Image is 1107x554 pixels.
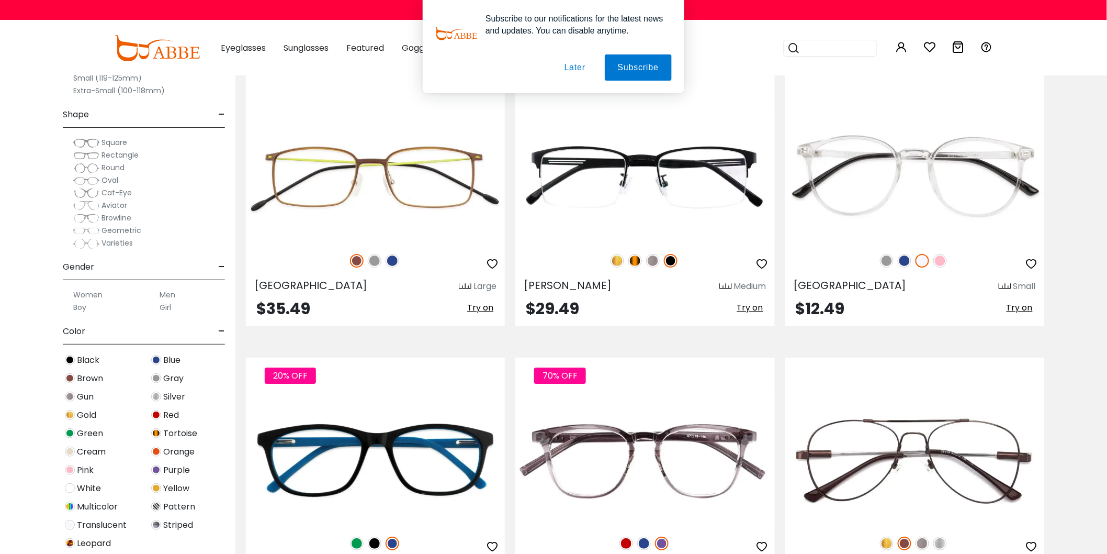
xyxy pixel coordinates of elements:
span: Square [101,137,127,148]
img: size ruler [459,283,471,291]
span: [GEOGRAPHIC_DATA] [794,278,907,293]
img: Oval.png [73,175,99,186]
img: Brown [898,537,911,550]
img: Black [664,254,677,268]
span: Gender [63,254,94,280]
img: Brown [350,254,364,268]
button: Try on [734,301,766,315]
span: [PERSON_NAME] [524,278,612,293]
img: Brown [65,373,75,383]
span: Aviator [101,200,127,210]
img: Silver [933,537,947,550]
span: Black [77,354,99,367]
span: Cream [77,446,106,458]
img: Orange [151,447,161,457]
span: Gray [163,372,184,385]
span: - [218,319,225,344]
img: Red [151,410,161,420]
span: Translucent [77,519,127,531]
img: Cream [65,447,75,457]
span: Rectangle [101,150,139,160]
img: Gold [880,537,894,550]
img: Gun [916,537,929,550]
img: Gold [65,410,75,420]
span: 20% OFF [265,368,316,384]
span: - [218,254,225,280]
span: Tortoise [163,427,197,440]
div: Large [473,280,496,293]
img: size ruler [719,283,732,291]
img: Red [619,537,633,550]
span: Red [163,409,179,422]
span: Round [101,162,125,173]
img: Gun [65,392,75,402]
span: Pink [77,464,94,477]
img: Tortoise [628,254,642,268]
img: Translucent Denmark - TR ,Light Weight [785,113,1044,243]
span: $12.49 [796,297,845,320]
img: Brown Hunter - Metal ,Adjust Nose Pads [785,395,1044,525]
img: Varieties.png [73,238,99,249]
span: White [77,482,101,495]
img: Geometric.png [73,226,99,236]
img: Blue [386,254,399,268]
a: Purple Zaire - TR ,Universal Bridge Fit [515,395,774,525]
button: Later [551,54,598,81]
img: Gold [611,254,624,268]
span: Try on [1007,302,1033,314]
span: Yellow [163,482,189,495]
span: Silver [163,391,185,403]
img: Blue [637,537,651,550]
span: Brown [77,372,103,385]
label: Girl [160,301,171,314]
img: Purple [655,537,669,550]
img: Pink [65,465,75,475]
button: Subscribe [605,54,672,81]
span: Multicolor [77,501,118,513]
span: Varieties [101,238,133,248]
img: Gray [368,254,381,268]
img: Cat-Eye.png [73,188,99,198]
img: Black [368,537,381,550]
span: Color [63,319,85,344]
span: Browline [101,213,131,223]
img: notification icon [435,13,477,54]
span: Try on [737,302,763,314]
span: Oval [101,175,118,185]
img: Green [350,537,364,550]
span: Geometric [101,225,141,236]
span: Cat-Eye [101,187,132,198]
span: Pattern [163,501,195,513]
img: Blue [151,355,161,365]
button: Try on [464,301,496,315]
span: Try on [467,302,493,314]
img: Multicolor [65,502,75,512]
span: [GEOGRAPHIC_DATA] [254,278,367,293]
span: Green [77,427,103,440]
img: Blue Machovec - Acetate ,Universal Bridge Fit [246,395,505,525]
span: Shape [63,102,89,127]
span: Gun [77,391,94,403]
img: Gray [880,254,894,268]
span: Orange [163,446,195,458]
img: Brown Philadelphia - Combination ,Adjust Nose Pads [246,113,505,243]
img: Round.png [73,163,99,173]
img: Green [65,428,75,438]
img: Pink [933,254,947,268]
span: $35.49 [256,297,310,320]
img: Yellow [151,483,161,493]
img: Rectangle.png [73,150,99,161]
span: Leopard [77,537,111,550]
img: Translucent [65,520,75,530]
img: Black Gabriel - Metal ,Adjust Nose Pads [515,113,774,243]
label: Boy [73,301,86,314]
img: Blue [898,254,911,268]
img: Blue [386,537,399,550]
button: Try on [1003,301,1036,315]
img: Silver [151,392,161,402]
span: Gold [77,409,96,422]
